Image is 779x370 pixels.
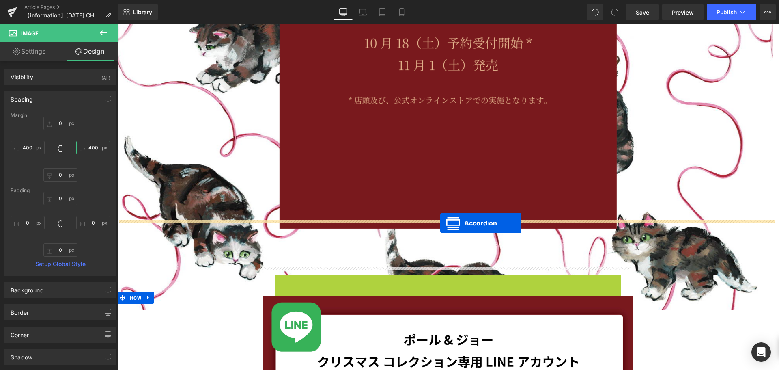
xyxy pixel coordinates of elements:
div: (All) [101,69,110,82]
div: Spacing [11,91,33,103]
button: Redo [607,4,623,20]
div: Border [11,305,29,316]
a: Article Pages [24,4,118,11]
a: Expand / Collapse [26,267,37,279]
div: Padding [11,188,110,193]
input: 0 [43,117,77,130]
input: 0 [43,243,77,257]
a: New Library [118,4,158,20]
a: Design [60,42,119,61]
div: Visibility [11,69,33,80]
div: Shadow [11,349,32,361]
input: 0 [43,168,77,182]
span: Library [133,9,152,16]
a: Laptop [353,4,372,20]
span: 【information】[DATE] CHRISTMAS COLLECTION一覧 [24,12,102,19]
span: Image [21,30,39,37]
a: Tablet [372,4,392,20]
span: Publish [717,9,737,15]
div: Margin [11,113,110,118]
span: Preview [672,8,694,17]
span: Row [11,267,26,279]
input: 0 [43,192,77,205]
button: More [760,4,776,20]
div: Open Intercom Messenger [751,342,771,362]
div: Background [11,282,44,294]
span: Save [636,8,649,17]
input: 0 [11,216,45,229]
a: Desktop [334,4,353,20]
input: 0 [76,216,110,229]
button: Undo [587,4,603,20]
input: 0 [76,141,110,154]
div: Corner [11,327,29,338]
a: Mobile [392,4,411,20]
a: Setup Global Style [11,261,110,267]
input: 0 [11,141,45,154]
a: Preview [662,4,704,20]
button: Publish [707,4,756,20]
